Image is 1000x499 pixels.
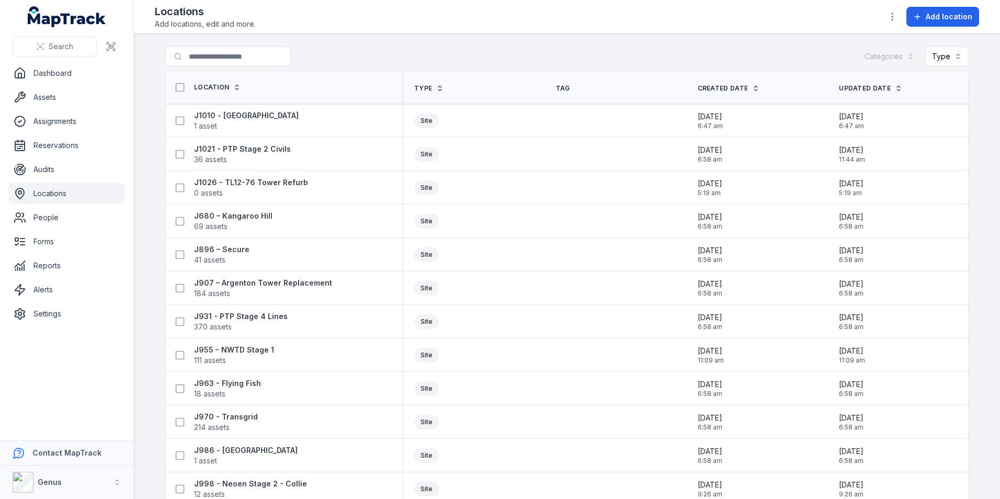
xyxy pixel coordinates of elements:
[698,84,748,93] span: Created Date
[194,445,298,466] a: J986 - [GEOGRAPHIC_DATA]1 asset
[8,231,125,252] a: Forms
[194,345,274,355] strong: J955 - NWTD Stage 1
[414,415,439,429] div: Site
[698,155,722,164] span: 6:58 am
[194,244,249,255] strong: J896 – Secure
[414,314,439,329] div: Site
[414,147,439,162] div: Site
[839,480,863,490] span: [DATE]
[414,214,439,229] div: Site
[839,423,863,432] span: 6:58 am
[839,245,863,264] time: 01/04/2025, 6:58:26 am
[414,84,432,93] span: Type
[698,289,722,298] span: 6:58 am
[698,312,722,323] span: [DATE]
[839,379,863,398] time: 01/04/2025, 6:58:26 am
[155,4,256,19] h2: Locations
[906,7,979,27] button: Add location
[698,245,722,264] time: 01/04/2025, 6:58:26 am
[839,312,863,323] span: [DATE]
[698,346,724,356] span: [DATE]
[839,111,864,122] span: [DATE]
[839,145,865,164] time: 14/04/2025, 11:44:39 am
[698,490,722,498] span: 9:26 am
[698,323,722,331] span: 6:58 am
[194,288,230,299] span: 184 assets
[839,346,865,356] span: [DATE]
[194,121,217,131] span: 1 asset
[698,178,722,197] time: 20/08/2025, 5:19:05 am
[839,289,863,298] span: 6:58 am
[414,482,439,496] div: Site
[839,178,863,197] time: 20/08/2025, 5:19:05 am
[194,110,299,121] strong: J1010 - [GEOGRAPHIC_DATA]
[13,37,97,56] button: Search
[194,412,258,422] strong: J970 - Transgrid
[194,221,228,232] span: 69 assets
[38,478,62,486] strong: Genus
[698,178,722,189] span: [DATE]
[839,457,863,465] span: 6:58 am
[839,379,863,390] span: [DATE]
[194,144,291,165] a: J1021 - PTP Stage 2 Civils36 assets
[839,312,863,331] time: 01/04/2025, 6:58:26 am
[194,422,230,433] span: 214 assets
[8,207,125,228] a: People
[194,479,307,489] strong: J998 - Neoen Stage 2 - Collie
[839,212,863,231] time: 01/04/2025, 6:58:26 am
[839,212,863,222] span: [DATE]
[49,41,73,52] span: Search
[698,111,723,130] time: 26/07/2025, 6:47:02 am
[839,279,863,289] span: [DATE]
[194,211,272,221] strong: J680 – Kangaroo Hill
[698,245,722,256] span: [DATE]
[414,281,439,296] div: Site
[194,83,229,92] span: Location
[8,135,125,156] a: Reservations
[414,84,444,93] a: Type
[414,247,439,262] div: Site
[698,356,724,365] span: 11:09 am
[8,63,125,84] a: Dashboard
[194,456,217,466] span: 1 asset
[194,255,225,265] span: 41 assets
[698,413,722,423] span: [DATE]
[194,355,226,366] span: 111 assets
[194,278,332,299] a: J907 – Argenton Tower Replacement184 assets
[194,311,288,322] strong: J931 - PTP Stage 4 Lines
[839,480,863,498] time: 02/06/2025, 9:26:14 am
[8,279,125,300] a: Alerts
[698,346,724,365] time: 10/08/2025, 11:09:52 am
[839,84,891,93] span: Updated Date
[194,412,258,433] a: J970 - Transgrid214 assets
[698,379,722,398] time: 01/04/2025, 6:58:26 am
[194,110,299,131] a: J1010 - [GEOGRAPHIC_DATA]1 asset
[839,446,863,465] time: 01/04/2025, 6:58:26 am
[698,457,722,465] span: 6:58 am
[698,390,722,398] span: 6:58 am
[8,87,125,108] a: Assets
[194,345,274,366] a: J955 - NWTD Stage 1111 assets
[194,177,308,188] strong: J1026 - TL12-76 Tower Refurb
[8,303,125,324] a: Settings
[194,177,308,198] a: J1026 - TL12-76 Tower Refurb0 assets
[698,480,722,490] span: [DATE]
[698,413,722,432] time: 01/04/2025, 6:58:26 am
[698,145,722,155] span: [DATE]
[698,446,722,457] span: [DATE]
[698,122,723,130] span: 6:47 am
[698,84,760,93] a: Created Date
[698,312,722,331] time: 01/04/2025, 6:58:26 am
[839,413,863,432] time: 01/04/2025, 6:58:26 am
[194,154,227,165] span: 36 assets
[155,19,256,29] span: Add locations, edit and more.
[839,245,863,256] span: [DATE]
[194,144,291,154] strong: J1021 - PTP Stage 2 Civils
[698,279,722,289] span: [DATE]
[925,47,969,66] button: Type
[839,189,863,197] span: 5:19 am
[194,378,261,389] strong: J963 - Flying Fish
[556,84,570,93] span: Tag
[839,323,863,331] span: 6:58 am
[839,446,863,457] span: [DATE]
